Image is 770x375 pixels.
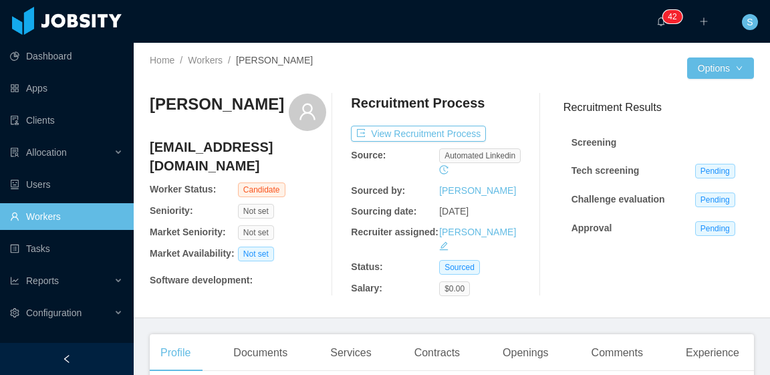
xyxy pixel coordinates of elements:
[695,193,735,207] span: Pending
[695,164,735,178] span: Pending
[26,147,67,158] span: Allocation
[319,334,382,372] div: Services
[150,94,284,115] h3: [PERSON_NAME]
[150,184,216,195] b: Worker Status:
[10,235,123,262] a: icon: profileTasks
[351,126,486,142] button: icon: exportView Recruitment Process
[150,55,174,66] a: Home
[439,165,448,174] i: icon: history
[180,55,182,66] span: /
[581,334,654,372] div: Comments
[563,99,754,116] h3: Recruitment Results
[351,261,382,272] b: Status:
[150,227,226,237] b: Market Seniority:
[10,148,19,157] i: icon: solution
[404,334,471,372] div: Contracts
[687,57,754,79] button: Optionsicon: down
[695,221,735,236] span: Pending
[439,185,516,196] a: [PERSON_NAME]
[150,138,326,175] h4: [EMAIL_ADDRESS][DOMAIN_NAME]
[238,204,274,219] span: Not set
[10,43,123,70] a: icon: pie-chartDashboard
[10,75,123,102] a: icon: appstoreApps
[351,128,486,139] a: icon: exportView Recruitment Process
[228,55,231,66] span: /
[238,247,274,261] span: Not set
[492,334,559,372] div: Openings
[238,225,274,240] span: Not set
[10,107,123,134] a: icon: auditClients
[439,206,469,217] span: [DATE]
[26,307,82,318] span: Configuration
[439,241,448,251] i: icon: edit
[675,334,750,372] div: Experience
[223,334,298,372] div: Documents
[10,203,123,230] a: icon: userWorkers
[351,283,382,293] b: Salary:
[662,10,682,23] sup: 42
[571,223,612,233] strong: Approval
[188,55,223,66] a: Workers
[351,227,438,237] b: Recruiter assigned:
[236,55,313,66] span: [PERSON_NAME]
[150,205,193,216] b: Seniority:
[439,281,470,296] span: $0.00
[150,248,235,259] b: Market Availability:
[150,275,253,285] b: Software development :
[10,171,123,198] a: icon: robotUsers
[699,17,709,26] i: icon: plus
[747,14,753,30] span: S
[571,194,665,205] strong: Challenge evaluation
[150,334,201,372] div: Profile
[439,227,516,237] a: [PERSON_NAME]
[238,182,285,197] span: Candidate
[298,102,317,121] i: icon: user
[26,275,59,286] span: Reports
[351,150,386,160] b: Source:
[10,308,19,318] i: icon: setting
[351,206,416,217] b: Sourcing date:
[672,10,677,23] p: 2
[571,137,617,148] strong: Screening
[439,260,480,275] span: Sourced
[668,10,672,23] p: 4
[351,185,405,196] b: Sourced by:
[10,276,19,285] i: icon: line-chart
[656,17,666,26] i: icon: bell
[439,148,521,163] span: automated linkedin
[571,165,640,176] strong: Tech screening
[351,94,485,112] h4: Recruitment Process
